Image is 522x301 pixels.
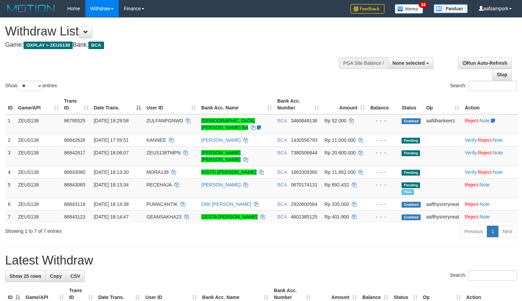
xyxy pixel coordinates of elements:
[5,146,15,166] td: 3
[94,214,129,220] span: [DATE] 18:14:47
[493,169,503,175] a: Note
[24,42,73,49] span: OXPLAY > ZEUS138
[146,201,178,207] span: PUMACANTIK
[5,3,57,14] img: MOTION_logo.png
[402,138,420,144] span: Pending
[15,210,61,223] td: ZEUS138
[367,95,399,114] th: Balance
[291,137,317,143] span: Copy 1430556793 to clipboard
[468,270,517,281] input: Search:
[94,118,129,123] span: [DATE] 19:29:58
[64,214,85,220] span: 86843123
[146,150,180,155] span: ZEUS138TMPN
[94,150,129,155] span: [DATE] 18:06:07
[480,182,490,187] a: Note
[5,210,15,223] td: 7
[465,182,478,187] a: Reject
[462,210,519,223] td: ·
[370,201,396,208] div: - - -
[458,57,512,69] a: Run Auto-Refresh
[370,213,396,220] div: - - -
[199,95,275,114] th: Bank Acc. Name: activate to sort column ascending
[462,178,519,198] td: ·
[15,95,61,114] th: Game/API: activate to sort column ascending
[291,182,317,187] span: Copy 0670174131 to clipboard
[370,137,396,144] div: - - -
[434,4,468,13] img: panduan.png
[468,81,517,91] input: Search:
[94,182,129,187] span: [DATE] 18:13:34
[45,270,66,282] a: Copy
[350,4,385,14] img: Feedback.jpg
[392,60,425,66] span: None selected
[462,166,519,178] td: · ·
[388,57,433,69] button: None selected
[291,214,317,220] span: Copy 4601385125 to clipboard
[146,118,183,123] span: ZULFANPGNWD
[88,42,104,49] span: BCA
[277,118,287,123] span: BCA
[291,169,317,175] span: Copy 1663309360 to clipboard
[5,178,15,198] td: 5
[64,201,85,207] span: 86843118
[91,95,144,114] th: Date Trans.: activate to sort column descending
[478,137,492,143] a: Reject
[339,57,388,69] div: PGA Site Balance /
[324,201,349,207] span: Rp 335.000
[64,169,85,175] span: 86843080
[322,95,368,114] th: Amount: activate to sort column ascending
[146,214,182,220] span: GEANSAKHA23
[201,137,241,143] a: [PERSON_NAME]
[5,25,341,38] h1: Withdraw List
[277,137,287,143] span: BCA
[5,198,15,210] td: 6
[402,150,420,156] span: Pending
[66,270,85,282] a: CSV
[64,182,85,187] span: 86843083
[478,169,492,175] a: Reject
[324,169,356,175] span: Rp 11.862.000
[15,146,61,166] td: ZEUS138
[94,201,129,207] span: [DATE] 18:14:38
[493,150,503,155] a: Note
[492,69,512,80] a: Stop
[462,95,519,114] th: Action
[15,178,61,198] td: ZEUS138
[465,169,477,175] a: Verify
[370,181,396,188] div: - - -
[462,114,519,134] td: ·
[450,270,517,281] label: Search:
[419,2,428,8] span: 34
[478,150,492,155] a: Reject
[201,118,255,130] a: [DEMOGRAPHIC_DATA][PERSON_NAME] BA
[5,95,15,114] th: ID
[423,95,462,114] th: Op: activate to sort column ascending
[61,95,91,114] th: Trans ID: activate to sort column ascending
[146,182,172,187] span: RECEHAJA
[423,114,462,134] td: aafdhankeerz
[462,198,519,210] td: ·
[370,169,396,176] div: - - -
[324,150,356,155] span: Rp 20.600.000
[201,169,257,175] a: RISTO [PERSON_NAME]
[64,150,85,155] span: 86842817
[423,210,462,223] td: aafthysreryneat
[465,214,478,220] a: Reject
[50,273,62,279] span: Copy
[146,137,166,143] span: KANNEE
[94,137,129,143] span: [DATE] 17:59:51
[402,182,420,188] span: Pending
[324,214,349,220] span: Rp 401.900
[480,214,490,220] a: Note
[201,150,241,162] a: [PERSON_NAME] [PERSON_NAME]
[275,95,322,114] th: Bank Acc. Number: activate to sort column ascending
[402,118,421,124] span: Grabbed
[15,134,61,146] td: ZEUS138
[15,114,61,134] td: ZEUS138
[277,169,287,175] span: BCA
[5,254,517,267] h1: Latest Withdraw
[5,166,15,178] td: 4
[465,201,478,207] a: Reject
[291,150,317,155] span: Copy 7380506844 to clipboard
[17,81,43,91] select: Showentries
